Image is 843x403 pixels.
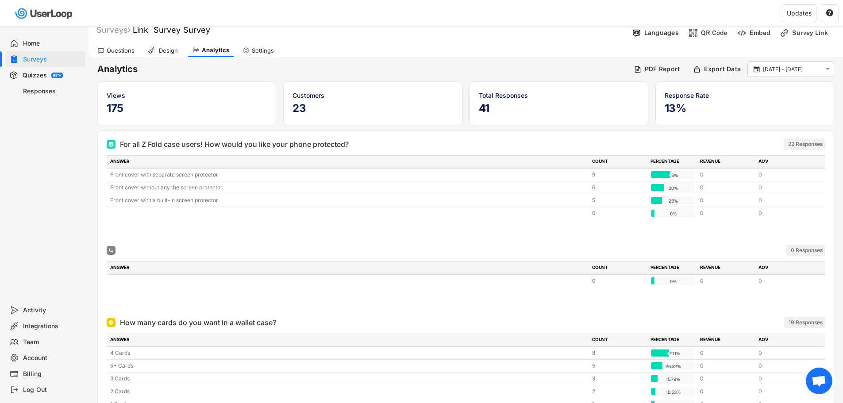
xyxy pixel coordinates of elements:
div: Questions [107,47,135,54]
div: 3 Cards [110,375,587,383]
div: 5+ Cards [110,362,587,370]
div: 8 [592,349,645,357]
div: 0 [758,171,812,179]
img: EmbedMinor.svg [737,28,747,38]
div: 26.32% [653,362,693,370]
div: PERCENTAGE [651,336,695,344]
text:  [826,9,833,17]
div: 22 Responses [788,141,823,148]
div: REVENUE [700,264,753,272]
div: 0% [653,210,693,218]
img: ShopcodesMajor.svg [689,28,698,38]
div: 0 [758,388,812,395]
div: For all Z Fold case users! How would you like your phone protected? [120,139,349,150]
img: LinkMinor.svg [780,28,789,38]
div: How many cards do you want in a wallet case? [120,317,276,328]
div: COUNT [592,336,645,344]
div: 3 [592,375,645,383]
text:  [826,65,830,73]
div: Front cover with a built-in screen protector [110,196,587,204]
div: AOV [758,264,812,272]
div: Response Rate [665,91,825,100]
div: 9 [592,171,645,179]
div: 15.79% [653,375,693,383]
div: BETA [53,74,61,77]
div: 0% [653,277,693,285]
img: Multi Select [108,142,114,147]
div: 0 [758,375,812,383]
div: Surveys [96,25,131,35]
div: 25% [653,197,693,205]
div: PERCENTAGE [651,158,695,166]
div: Responses [23,87,81,96]
div: Settings [252,47,274,54]
h5: 23 [293,102,453,115]
div: 4 Cards [110,349,587,357]
text:  [754,65,760,73]
img: Language%20Icon.svg [632,28,641,38]
div: 0 [758,196,812,204]
div: Team [23,338,81,346]
div: Views [107,91,267,100]
div: 0 [758,277,812,285]
div: Updates [787,10,812,16]
div: 5 [592,362,645,370]
div: 45% [653,171,693,179]
div: 0 Responses [791,247,823,254]
div: Account [23,354,81,362]
img: Multi Select [108,248,114,253]
div: COUNT [592,158,645,166]
div: 0 [700,362,753,370]
div: 19 Responses [789,319,823,326]
div: Integrations [23,322,81,330]
div: Quizzes [23,71,47,80]
div: Open chat [806,368,832,394]
div: REVENUE [700,336,753,344]
div: 6 [592,184,645,192]
div: Survey Link [792,29,836,37]
div: ANSWER [110,336,587,344]
div: PDF Report [645,65,680,73]
div: 0 [700,196,753,204]
div: AOV [758,336,812,344]
div: 30% [653,184,693,192]
div: Front cover without any the screen protector [110,184,587,192]
div: 0 [758,209,812,217]
div: 0 [700,171,753,179]
h5: 175 [107,102,267,115]
div: ANSWER [110,264,587,272]
input: Select Date Range [763,65,821,74]
div: 0 [758,349,812,357]
div: Home [23,39,81,48]
div: 0 [592,209,645,217]
div: 42.11% [653,349,693,357]
div: 0 [758,184,812,192]
img: Single Select [108,320,114,325]
div: AOV [758,158,812,166]
div: COUNT [592,264,645,272]
div: 0 [592,277,645,285]
h6: Analytics [97,63,627,75]
h5: 13% [665,102,825,115]
div: Surveys [23,55,81,64]
div: QR Code [701,29,728,37]
div: REVENUE [700,158,753,166]
div: 0 [700,209,753,217]
h5: 41 [479,102,639,115]
div: 2 [592,388,645,395]
div: 0 [700,388,753,395]
button:  [826,9,834,17]
div: Billing [23,370,81,378]
div: ANSWER [110,158,587,166]
div: Analytics [202,46,229,54]
div: Customers [293,91,453,100]
div: 0 [700,375,753,383]
div: 5 [592,196,645,204]
div: Embed [750,29,770,37]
